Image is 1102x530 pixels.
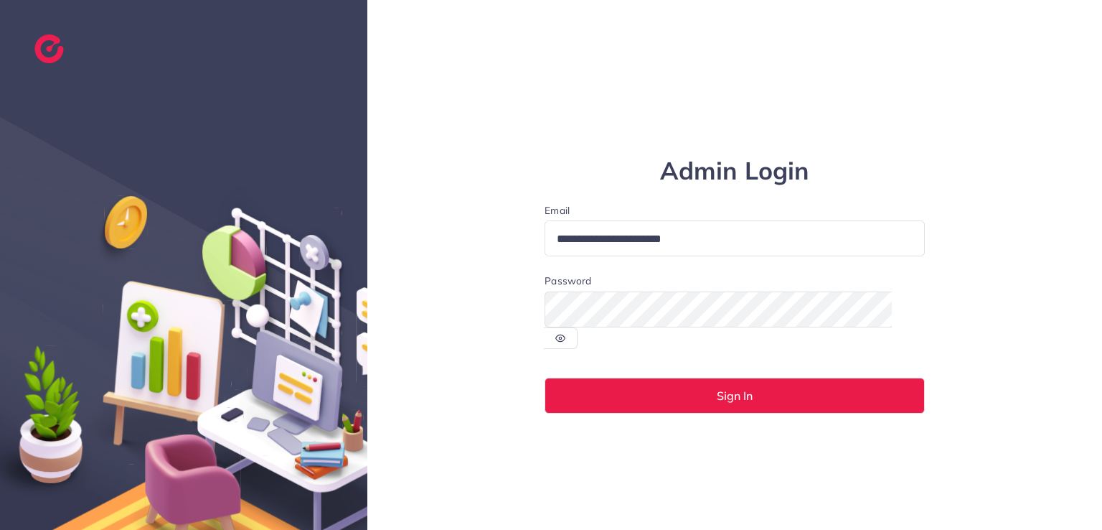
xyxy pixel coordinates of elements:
label: Email [545,203,925,218]
img: logo [34,34,64,63]
h1: Admin Login [545,157,925,186]
button: Sign In [545,378,925,414]
label: Password [545,274,591,288]
span: Sign In [717,390,753,401]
